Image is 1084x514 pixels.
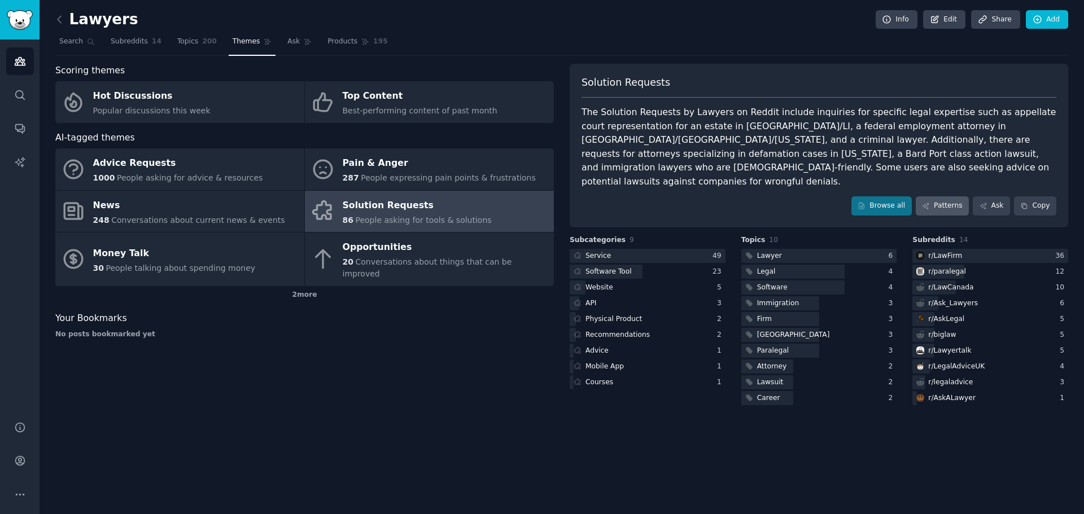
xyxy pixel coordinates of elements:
a: Topics200 [173,33,221,56]
a: News248Conversations about current news & events [55,191,304,232]
div: 6 [1060,298,1068,309]
a: Mobile App1 [570,359,725,374]
a: Add [1026,10,1068,29]
span: 20 [343,257,353,266]
div: 2 [717,330,725,340]
a: Products195 [324,33,391,56]
div: 2 more [55,286,554,304]
a: LawFirmr/LawFirm36 [912,249,1068,263]
div: The Solution Requests by Lawyers on Reddit include inquiries for specific legal expertise such as... [582,106,1056,188]
a: Share [971,10,1020,29]
a: Patterns [916,196,969,216]
a: Physical Product2 [570,312,725,326]
div: 2 [889,377,897,388]
button: Copy [1014,196,1056,216]
a: Firm3 [741,312,897,326]
div: Hot Discussions [93,87,211,106]
div: r/ LegalAdviceUK [928,362,985,372]
a: Service49 [570,249,725,263]
div: 3 [889,314,897,324]
div: Lawsuit [757,377,784,388]
div: 1 [717,346,725,356]
div: 2 [717,314,725,324]
a: paralegalr/paralegal12 [912,265,1068,279]
img: LawFirm [916,252,924,260]
div: Legal [757,267,776,277]
span: People expressing pain points & frustrations [361,173,536,182]
div: 36 [1055,251,1068,261]
span: Best-performing content of past month [343,106,497,115]
div: [GEOGRAPHIC_DATA] [757,330,830,340]
a: Opportunities20Conversations about things that can be improved [305,232,554,286]
img: Lawyertalk [916,346,924,354]
div: Advice [585,346,609,356]
a: r/biglaw5 [912,328,1068,342]
img: GummySearch logo [7,10,33,30]
div: Paralegal [757,346,789,356]
div: News [93,196,285,214]
div: Opportunities [343,239,548,257]
div: Software Tool [585,267,632,277]
a: AskALawyerr/AskALawyer1 [912,391,1068,405]
div: r/ biglaw [928,330,956,340]
div: 4 [889,267,897,277]
div: Recommendations [585,330,650,340]
a: Immigration3 [741,296,897,310]
a: Solution Requests86People asking for tools & solutions [305,191,554,232]
a: Search [55,33,99,56]
div: Software [757,283,788,293]
div: API [585,298,596,309]
div: 6 [889,251,897,261]
div: 3 [717,298,725,309]
div: r/ AskALawyer [928,393,976,403]
a: Courses1 [570,375,725,389]
a: Attorney2 [741,359,897,374]
span: 248 [93,216,110,225]
div: Firm [757,314,772,324]
span: 287 [343,173,359,182]
span: Solution Requests [582,76,670,90]
a: Legal4 [741,265,897,279]
img: AskALawyer [916,394,924,402]
span: Conversations about things that can be improved [343,257,512,278]
div: 49 [713,251,725,261]
img: paralegal [916,267,924,275]
a: Money Talk30People talking about spending money [55,232,304,286]
span: AI-tagged themes [55,131,135,145]
span: Your Bookmarks [55,311,127,326]
span: 14 [959,236,968,244]
a: Career2 [741,391,897,405]
a: Themes [229,33,276,56]
span: Products [327,37,357,47]
span: 9 [630,236,634,244]
a: Recommendations2 [570,328,725,342]
a: Ask [283,33,316,56]
span: 14 [152,37,161,47]
div: r/ LawCanada [928,283,973,293]
div: r/ paralegal [928,267,966,277]
div: Website [585,283,613,293]
div: 1 [717,362,725,372]
div: r/ Lawyertalk [928,346,971,356]
span: People asking for tools & solutions [355,216,491,225]
span: 10 [769,236,778,244]
a: r/legaladvice3 [912,375,1068,389]
div: r/ AskLegal [928,314,964,324]
a: LegalAdviceUKr/LegalAdviceUK4 [912,359,1068,374]
div: r/ LawFirm [928,251,962,261]
div: Immigration [757,298,799,309]
div: 4 [1060,362,1068,372]
div: r/ Ask_Lawyers [928,298,978,309]
a: Hot DiscussionsPopular discussions this week [55,81,304,123]
a: Edit [923,10,965,29]
span: Conversations about current news & events [111,216,285,225]
img: LegalAdviceUK [916,362,924,370]
div: 3 [889,346,897,356]
div: Solution Requests [343,196,492,214]
div: 2 [889,362,897,372]
div: Advice Requests [93,155,263,173]
div: 5 [1060,314,1068,324]
span: Search [59,37,83,47]
div: Mobile App [585,362,624,372]
div: 10 [1055,283,1068,293]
